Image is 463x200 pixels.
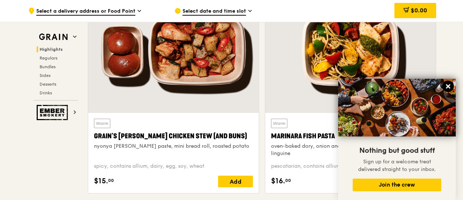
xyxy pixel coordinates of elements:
img: Grain web logo [37,30,70,44]
span: $16. [271,176,285,187]
span: 00 [108,177,114,183]
span: Sides [40,73,50,78]
span: 00 [285,177,291,183]
div: Marinara Fish Pasta [271,131,430,141]
span: Desserts [40,82,56,87]
div: oven-baked dory, onion and fennel-infused tomato sauce, linguine [271,143,430,157]
span: Nothing but good stuff [359,146,435,155]
div: Add [218,176,253,187]
div: spicy, contains allium, dairy, egg, soy, wheat [94,163,253,170]
span: $15. [94,176,108,187]
button: Close [442,81,454,92]
div: Warm [94,119,110,128]
span: Select a delivery address or Food Point [36,8,135,16]
span: Select date and time slot [183,8,246,16]
span: $0.00 [411,7,427,14]
span: Sign up for a welcome treat delivered straight to your inbox. [358,159,436,172]
span: Bundles [40,64,56,69]
span: Regulars [40,56,57,61]
div: nyonya [PERSON_NAME] paste, mini bread roll, roasted potato [94,143,253,150]
div: pescatarian, contains allium, dairy, nuts, wheat [271,163,430,170]
div: Warm [271,119,287,128]
span: Highlights [40,47,63,52]
img: DSC07876-Edit02-Large.jpeg [338,79,456,136]
button: Join the crew [353,179,441,191]
span: Drinks [40,90,52,95]
img: Ember Smokery web logo [37,105,70,120]
div: Grain's [PERSON_NAME] Chicken Stew (and buns) [94,131,253,141]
